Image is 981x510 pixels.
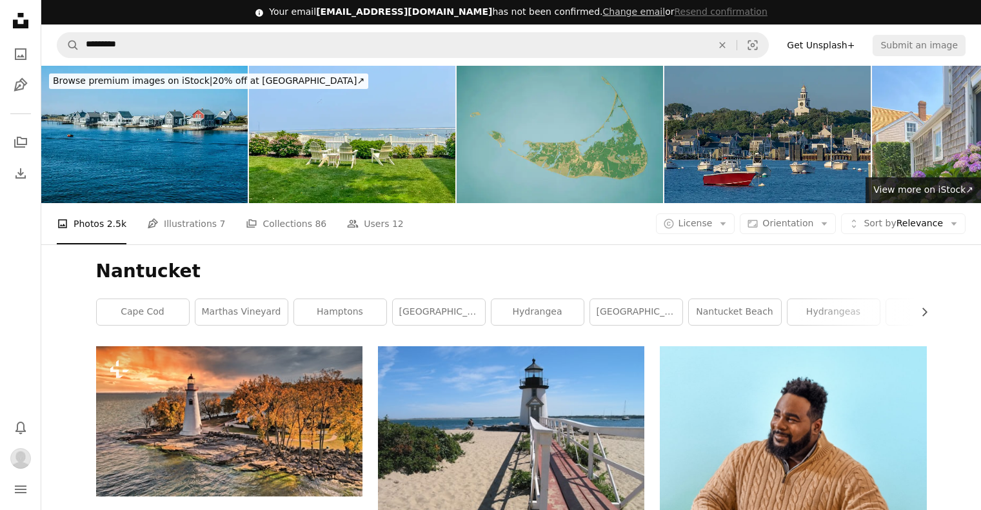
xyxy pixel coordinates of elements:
[457,66,663,203] img: Nantucket Island Satellite Topographic Map 3D Render Color
[249,66,455,203] img: A peaceful backyard with white Adirondack chairs facing calm waters, vibrant hydrangeas, a white ...
[873,184,973,195] span: View more on iStock ↗
[886,299,978,325] a: beach
[656,213,735,234] button: License
[8,41,34,67] a: Photos
[864,218,896,228] span: Sort by
[246,203,326,244] a: Collections 86
[708,33,737,57] button: Clear
[147,203,225,244] a: Illustrations 7
[10,448,31,469] img: Avatar of user Lucy Maloney
[740,213,836,234] button: Orientation
[41,66,248,203] img: View of homes on the coast of the Atlantic Ocean
[8,72,34,98] a: Illustrations
[664,66,871,203] img: Nantucket Harbor morning
[393,299,485,325] a: [GEOGRAPHIC_DATA]
[8,446,34,471] button: Profile
[57,33,79,57] button: Search Unsplash
[8,476,34,502] button: Menu
[590,299,682,325] a: [GEOGRAPHIC_DATA]
[779,35,862,55] a: Get Unsplash+
[347,203,404,244] a: Users 12
[674,6,767,19] button: Resend confirmation
[294,299,386,325] a: hamptons
[96,346,362,496] img: Marblehead Lighthouse oh
[913,299,927,325] button: scroll list to the right
[53,75,364,86] span: 20% off at [GEOGRAPHIC_DATA] ↗
[316,6,492,17] span: [EMAIL_ADDRESS][DOMAIN_NAME]
[57,32,769,58] form: Find visuals sitewide
[97,299,189,325] a: cape cod
[491,299,584,325] a: hydrangea
[378,440,644,452] a: white and black lighthouse near body of water during daytime
[53,75,212,86] span: Browse premium images on iStock |
[96,415,362,427] a: Marblehead Lighthouse oh
[195,299,288,325] a: marthas vineyard
[8,161,34,186] a: Download History
[602,6,767,17] span: or
[689,299,781,325] a: nantucket beach
[269,6,768,19] div: Your email has not been confirmed.
[679,218,713,228] span: License
[737,33,768,57] button: Visual search
[8,130,34,155] a: Collections
[392,217,404,231] span: 12
[602,6,665,17] a: Change email
[96,260,927,283] h1: Nantucket
[873,35,966,55] button: Submit an image
[788,299,880,325] a: hydrangeas
[864,217,943,230] span: Relevance
[762,218,813,228] span: Orientation
[8,415,34,440] button: Notifications
[315,217,326,231] span: 86
[41,66,376,97] a: Browse premium images on iStock|20% off at [GEOGRAPHIC_DATA]↗
[866,177,981,203] a: View more on iStock↗
[220,217,226,231] span: 7
[841,213,966,234] button: Sort byRelevance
